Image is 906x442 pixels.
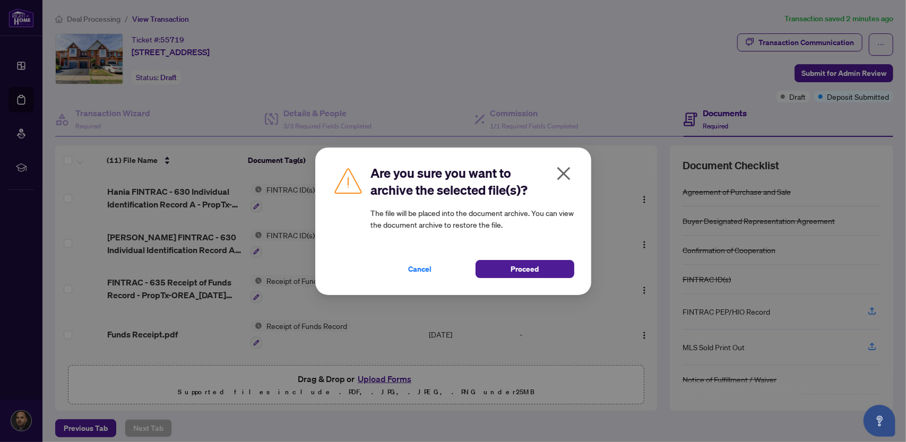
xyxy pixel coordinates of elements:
span: Proceed [511,261,539,278]
button: Cancel [370,260,469,278]
button: Proceed [476,260,574,278]
span: close [555,165,572,182]
span: Cancel [408,261,432,278]
article: The file will be placed into the document archive. You can view the document archive to restore t... [370,207,574,230]
img: Caution Icon [332,164,364,196]
h2: Are you sure you want to archive the selected file(s)? [370,164,574,198]
button: Open asap [864,405,895,437]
